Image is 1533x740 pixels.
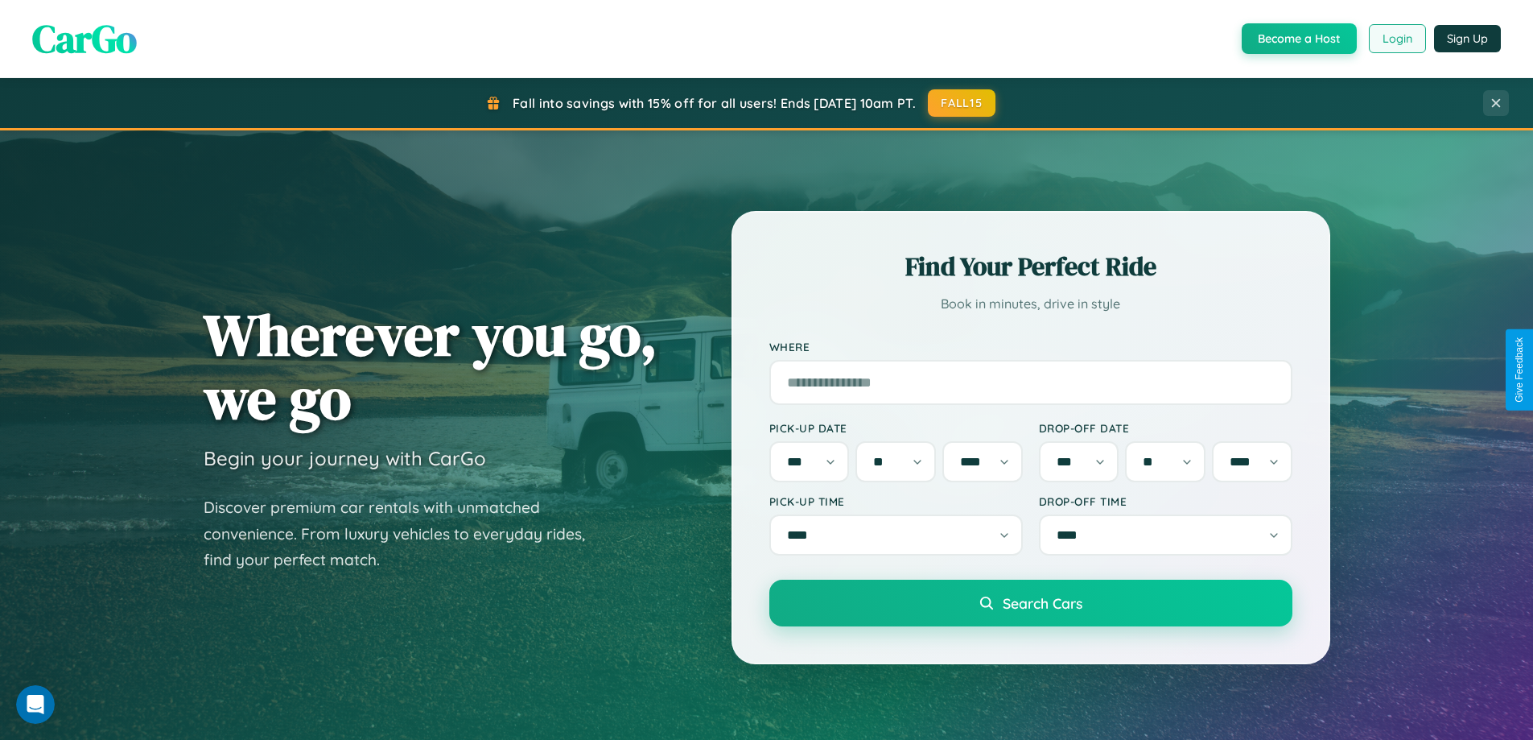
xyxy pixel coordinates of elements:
label: Where [769,340,1292,353]
h1: Wherever you go, we go [204,303,657,430]
button: Sign Up [1434,25,1501,52]
button: Search Cars [769,580,1292,626]
button: Login [1369,24,1426,53]
label: Drop-off Time [1039,494,1292,508]
p: Book in minutes, drive in style [769,292,1292,316]
label: Pick-up Date [769,421,1023,435]
iframe: Intercom live chat [16,685,55,724]
label: Drop-off Date [1039,421,1292,435]
p: Discover premium car rentals with unmatched convenience. From luxury vehicles to everyday rides, ... [204,494,606,573]
h2: Find Your Perfect Ride [769,249,1292,284]
span: Fall into savings with 15% off for all users! Ends [DATE] 10am PT. [513,95,916,111]
button: Become a Host [1242,23,1357,54]
div: Give Feedback [1514,337,1525,403]
button: FALL15 [928,89,995,117]
label: Pick-up Time [769,494,1023,508]
span: CarGo [32,12,137,65]
span: Search Cars [1003,594,1082,612]
h3: Begin your journey with CarGo [204,446,486,470]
